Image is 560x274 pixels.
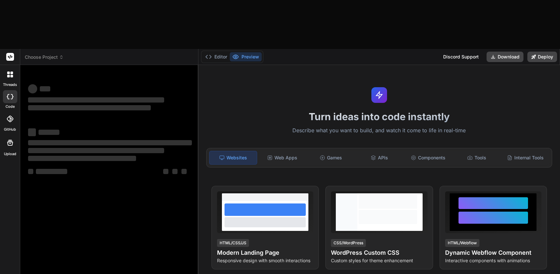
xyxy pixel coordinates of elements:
div: Internal Tools [502,151,549,165]
p: Custom styles for theme enhancement [331,257,427,264]
div: Websites [209,151,257,165]
span: ‌ [28,128,36,136]
label: code [6,104,15,109]
span: Choose Project [25,54,64,60]
span: ‌ [36,169,67,174]
div: Tools [453,151,501,165]
h4: WordPress Custom CSS [331,248,427,257]
span: ‌ [28,105,151,110]
span: ‌ [28,84,37,93]
div: HTML/Webflow [445,239,479,247]
div: Components [405,151,452,165]
h4: Dynamic Webflow Component [445,248,541,257]
p: Interactive components with animations [445,257,541,264]
span: ‌ [39,130,59,135]
span: ‌ [28,140,192,145]
button: Deploy [527,52,557,62]
span: ‌ [28,169,33,174]
label: threads [3,82,17,88]
div: Games [307,151,354,165]
span: ‌ [28,97,164,103]
h1: Turn ideas into code instantly [202,111,556,122]
div: Discord Support [439,52,483,62]
label: Upload [4,151,16,157]
span: ‌ [40,86,50,91]
p: Responsive design with smooth interactions [217,257,313,264]
h4: Modern Landing Page [217,248,313,257]
label: GitHub [4,127,16,132]
div: APIs [356,151,403,165]
span: ‌ [181,169,187,174]
div: CSS/WordPress [331,239,366,247]
span: ‌ [28,156,136,161]
button: Preview [230,52,262,61]
span: ‌ [163,169,168,174]
div: HTML/CSS/JS [217,239,249,247]
p: Describe what you want to build, and watch it come to life in real-time [202,126,556,135]
span: ‌ [28,148,164,153]
span: ‌ [172,169,178,174]
button: Editor [203,52,230,61]
button: Download [487,52,523,62]
div: Web Apps [258,151,306,165]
